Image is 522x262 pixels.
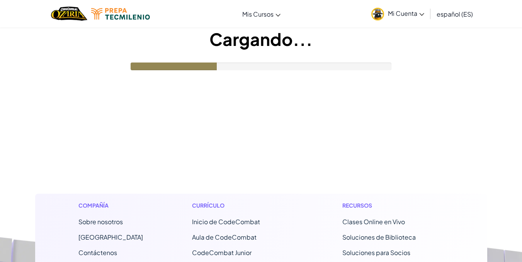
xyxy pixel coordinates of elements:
[192,218,260,226] span: Inicio de CodeCombat
[192,233,257,241] a: Aula de CodeCombat
[51,6,87,22] img: Home
[388,9,424,17] span: Mi Cuenta
[238,3,284,24] a: Mis Cursos
[433,3,477,24] a: español (ES)
[91,8,150,20] img: Tecmilenio logo
[51,6,87,22] a: Ozaria by CodeCombat logo
[371,8,384,20] img: avatar
[242,10,274,18] span: Mis Cursos
[342,233,416,241] a: Soluciones de Biblioteca
[78,201,143,210] h1: Compañía
[78,218,123,226] a: Sobre nosotros
[192,248,252,257] a: CodeCombat Junior
[192,201,294,210] h1: Currículo
[437,10,473,18] span: español (ES)
[78,233,143,241] a: [GEOGRAPHIC_DATA]
[342,218,405,226] a: Clases Online en Vivo
[367,2,428,26] a: Mi Cuenta
[342,201,444,210] h1: Recursos
[342,248,410,257] a: Soluciones para Socios
[78,248,117,257] span: Contáctenos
